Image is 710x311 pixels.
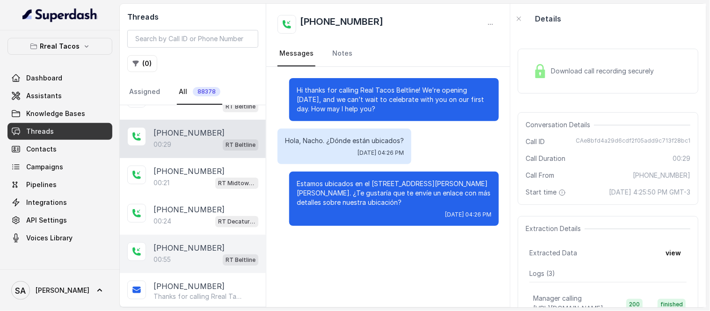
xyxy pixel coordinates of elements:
[330,41,354,66] a: Notes
[7,105,112,122] a: Knowledge Bases
[154,178,169,188] p: 00:21
[127,30,258,48] input: Search by Call ID or Phone Number
[7,212,112,229] a: API Settings
[22,7,98,22] img: light.svg
[627,299,643,310] span: 200
[26,145,57,154] span: Contacts
[526,171,555,180] span: Call From
[127,55,157,72] button: (0)
[278,41,315,66] a: Messages
[26,109,85,118] span: Knowledge Bases
[285,136,404,145] p: Hola, Nacho. ¿Dónde están ubicados?
[534,64,548,78] img: Lock Icon
[526,154,566,163] span: Call Duration
[673,154,691,163] span: 00:29
[658,299,686,310] span: finished
[526,188,568,197] span: Start time
[26,91,62,101] span: Assistants
[526,137,545,146] span: Call ID
[26,233,73,243] span: Voices Library
[535,13,561,24] p: Details
[7,87,112,104] a: Assistants
[7,141,112,158] a: Contacts
[7,70,112,87] a: Dashboard
[534,294,582,303] p: Manager calling
[154,217,171,226] p: 00:24
[7,277,112,304] a: [PERSON_NAME]
[7,159,112,175] a: Campaigns
[609,188,691,197] span: [DATE] 4:25:50 PM GMT-3
[278,41,499,66] nav: Tabs
[154,140,171,149] p: 00:29
[7,194,112,211] a: Integrations
[300,15,383,34] h2: [PHONE_NUMBER]
[7,123,112,140] a: Threads
[26,162,63,172] span: Campaigns
[154,127,225,138] p: [PHONE_NUMBER]
[530,269,687,278] p: Logs ( 3 )
[154,242,225,253] p: [PHONE_NUMBER]
[7,230,112,246] a: Voices Library
[530,248,578,258] span: Extracted Data
[193,87,220,96] span: 88378
[358,149,404,157] span: [DATE] 04:26 PM
[660,245,687,261] button: view
[154,255,171,264] p: 00:55
[154,292,243,301] p: Thanks for calling Rreal Tacos! To find more about our grand opening: [URL][DOMAIN_NAME] Call man...
[26,127,54,136] span: Threads
[36,286,89,295] span: [PERSON_NAME]
[26,198,67,207] span: Integrations
[218,217,256,226] p: RT Decatur / EN
[15,286,26,296] text: SA
[633,171,691,180] span: [PHONE_NUMBER]
[226,140,256,150] p: RT Beltline
[154,166,225,177] p: [PHONE_NUMBER]
[226,102,256,111] p: RT Beltline
[551,66,658,76] span: Download call recording securely
[40,41,80,52] p: Rreal Tacos
[127,11,258,22] h2: Threads
[445,211,491,218] span: [DATE] 04:26 PM
[177,80,222,105] a: All88378
[154,204,225,215] p: [PHONE_NUMBER]
[526,120,594,130] span: Conversation Details
[154,281,225,292] p: [PHONE_NUMBER]
[26,180,57,189] span: Pipelines
[127,80,258,105] nav: Tabs
[7,38,112,55] button: Rreal Tacos
[127,80,162,105] a: Assigned
[26,73,62,83] span: Dashboard
[576,137,691,146] span: CAe8bfd4a29d6cdf2f05add9c713f28bc1
[297,86,491,114] p: Hi thanks for calling Real Tacos Beltline! We’re opening [DATE], and we can’t wait to celebrate w...
[526,224,585,233] span: Extraction Details
[218,179,256,188] p: RT Midtown / EN
[7,176,112,193] a: Pipelines
[297,179,491,207] p: Estamos ubicados en el [STREET_ADDRESS][PERSON_NAME][PERSON_NAME]. ¿Te gustaría que te envíe un e...
[26,216,67,225] span: API Settings
[226,255,256,265] p: RT Beltline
